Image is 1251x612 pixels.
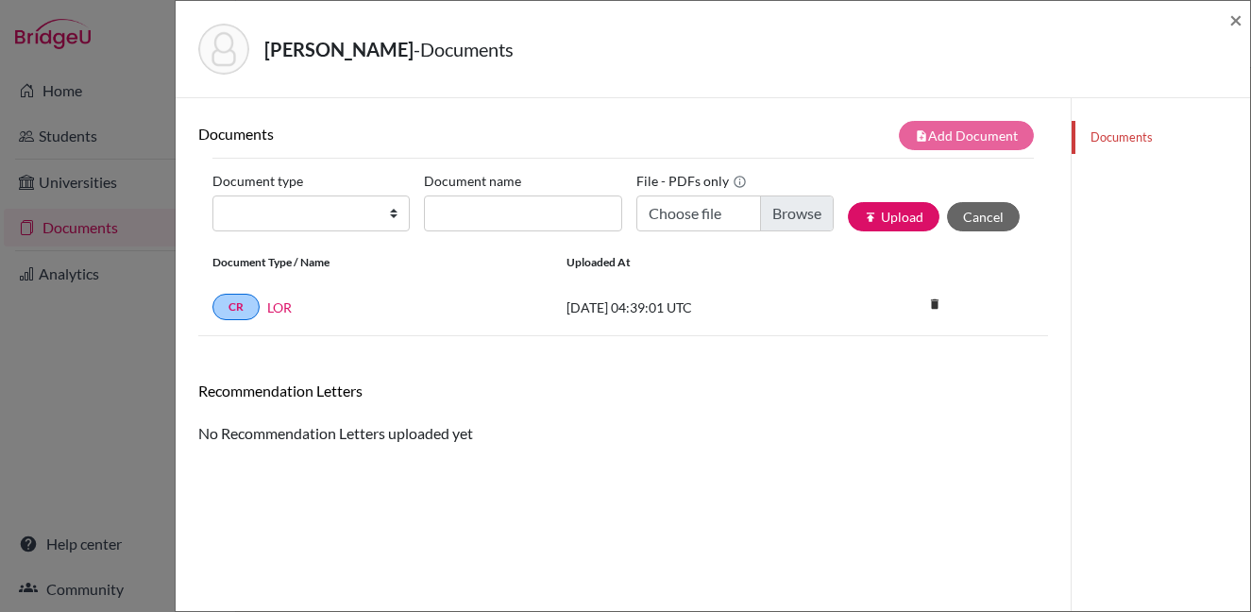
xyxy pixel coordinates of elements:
[212,166,303,195] label: Document type
[636,166,747,195] label: File - PDFs only
[899,121,1034,150] button: note_addAdd Document
[198,382,1048,445] div: No Recommendation Letters uploaded yet
[267,297,292,317] a: LOR
[552,297,836,317] div: [DATE] 04:39:01 UTC
[921,290,949,318] i: delete
[848,202,939,231] button: publishUpload
[1229,6,1243,33] span: ×
[424,166,521,195] label: Document name
[947,202,1020,231] button: Cancel
[915,129,928,143] i: note_add
[198,254,552,271] div: Document Type / Name
[198,125,623,143] h6: Documents
[212,294,260,320] a: CR
[264,38,414,60] strong: [PERSON_NAME]
[1072,121,1250,154] a: Documents
[414,38,514,60] span: - Documents
[198,382,1048,399] h6: Recommendation Letters
[1229,8,1243,31] button: Close
[864,211,877,224] i: publish
[552,254,836,271] div: Uploaded at
[921,293,949,318] a: delete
